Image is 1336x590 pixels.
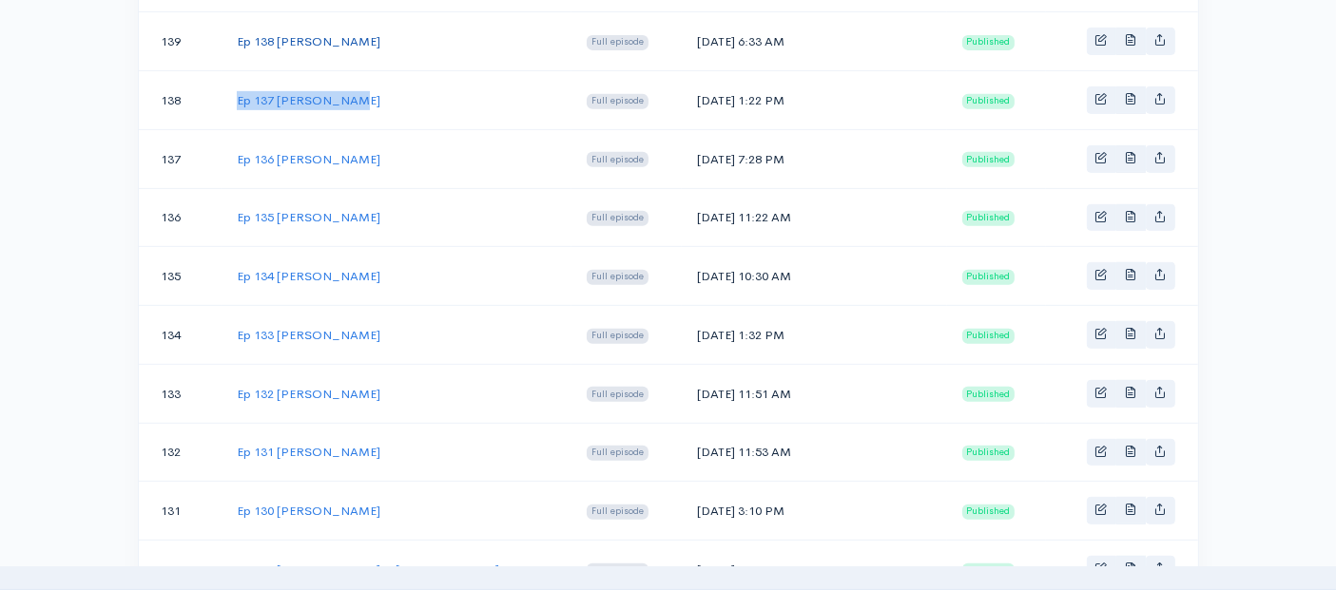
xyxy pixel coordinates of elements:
a: Ep 130 [PERSON_NAME] [237,503,380,519]
td: [DATE] 1:32 PM [682,306,947,365]
td: 131 [139,482,223,541]
td: [DATE] 11:51 AM [682,364,947,423]
td: [DATE] 11:22 AM [682,188,947,247]
div: Basic example [1087,28,1175,55]
span: Published [962,563,1016,579]
div: Basic example [1087,204,1175,232]
div: Basic example [1087,145,1175,173]
a: Ep 133 [PERSON_NAME] [237,327,380,343]
span: Published [962,35,1016,50]
span: Published [962,152,1016,167]
span: Full episode [587,211,649,226]
td: [DATE] 1:22 PM [682,71,947,130]
div: Basic example [1087,556,1175,583]
span: Published [962,504,1016,520]
span: Full episode [587,446,649,461]
span: Published [962,270,1016,285]
td: 135 [139,247,223,306]
td: [DATE] 11:53 AM [682,423,947,482]
td: 139 [139,12,223,71]
td: 137 [139,129,223,188]
span: Full episode [587,35,649,50]
span: Full episode [587,329,649,344]
div: Basic example [1087,497,1175,524]
a: Ep 136 [PERSON_NAME] [237,151,380,167]
a: Ep 131 [PERSON_NAME] [237,444,380,460]
span: Published [962,94,1016,109]
a: Ep 138 [PERSON_NAME] [237,33,380,49]
span: Full episode [587,504,649,520]
a: Ep 132 [PERSON_NAME] [237,386,380,402]
span: Published [962,387,1016,402]
td: 133 [139,364,223,423]
span: Full episode [587,563,649,579]
span: Full episode [587,152,649,167]
td: [DATE] 3:10 PM [682,482,947,541]
td: 136 [139,188,223,247]
td: [DATE] 10:30 AM [682,247,947,306]
td: 134 [139,306,223,365]
a: Ep 137 [PERSON_NAME] [237,92,380,108]
span: Published [962,329,1016,344]
div: Basic example [1087,380,1175,408]
div: Basic example [1087,262,1175,290]
span: Full episode [587,94,649,109]
span: Full episode [587,387,649,402]
span: Full episode [587,270,649,285]
a: Ep 129 [PERSON_NAME] & [PERSON_NAME] [237,561,499,578]
span: Published [962,211,1016,226]
div: Basic example [1087,439,1175,466]
div: Basic example [1087,321,1175,349]
td: 138 [139,71,223,130]
div: Basic example [1087,86,1175,114]
a: Ep 134 [PERSON_NAME] [237,268,380,284]
td: 132 [139,423,223,482]
a: Ep 135 [PERSON_NAME] [237,209,380,225]
span: Published [962,446,1016,461]
td: [DATE] 6:33 AM [682,12,947,71]
td: [DATE] 7:28 PM [682,129,947,188]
